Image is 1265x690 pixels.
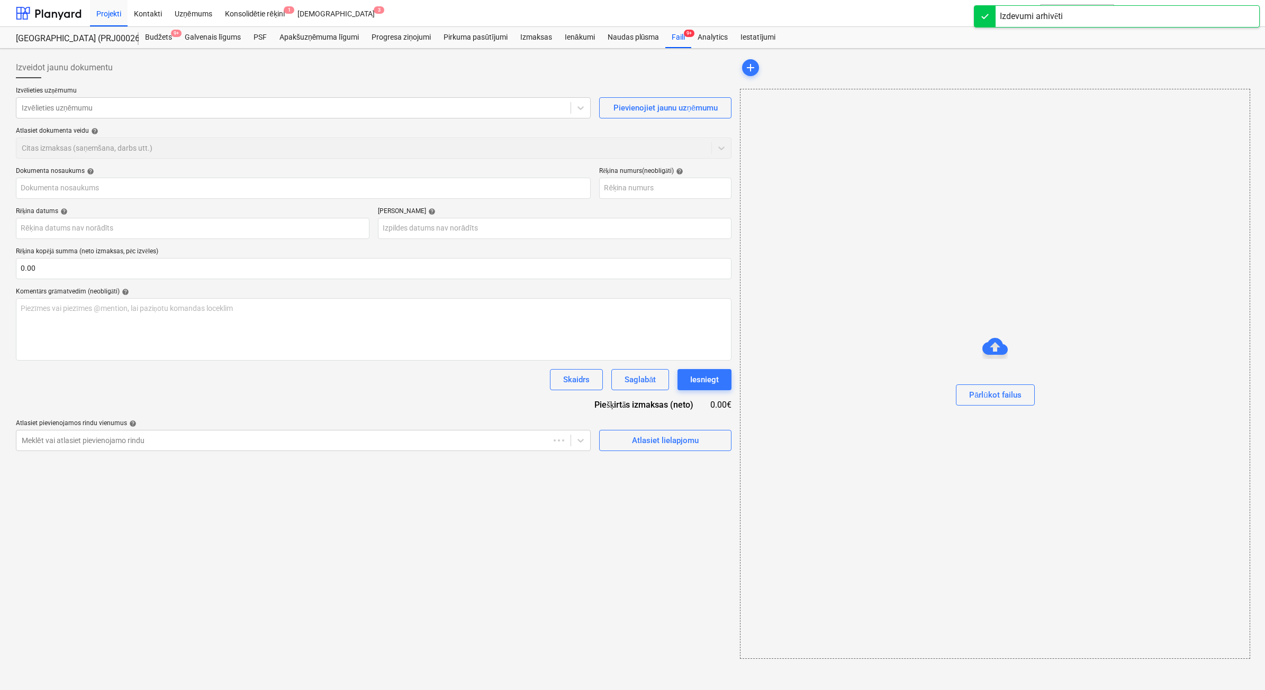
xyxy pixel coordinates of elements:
div: Rēķina numurs (neobligāti) [599,167,731,176]
iframe: Chat Widget [1212,639,1265,690]
a: Analytics [691,27,734,48]
p: Izvēlieties uzņēmumu [16,87,591,97]
span: 3 [374,6,384,14]
div: [PERSON_NAME] [378,207,731,216]
a: Naudas plūsma [601,27,666,48]
a: Budžets9+ [139,27,178,48]
div: Piešķirtās izmaksas (neto) [586,399,710,411]
div: Iesniegt [690,373,719,387]
span: help [426,208,436,215]
a: Pirkuma pasūtījumi [437,27,514,48]
button: Atlasiet lielapjomu [599,430,731,451]
input: Rēķina numurs [599,178,731,199]
div: Saglabāt [625,373,656,387]
span: help [85,168,94,175]
div: Dokumenta nosaukums [16,167,591,176]
div: Skaidrs [563,373,590,387]
input: Rēķina kopējā summa (neto izmaksas, pēc izvēles) [16,258,731,279]
div: [GEOGRAPHIC_DATA] (PRJ0002627, K-1 un K-2(2.kārta) 2601960 [16,33,126,44]
span: help [674,168,683,175]
div: Budžets [139,27,178,48]
button: Skaidrs [550,369,603,390]
div: Atlasiet pievienojamos rindu vienumus [16,419,591,428]
span: help [58,208,68,215]
span: add [744,61,757,74]
button: Saglabāt [611,369,669,390]
input: Izpildes datums nav norādīts [378,218,731,239]
span: 9+ [171,30,182,37]
a: Progresa ziņojumi [365,27,437,48]
div: Pārlūkot failus [969,388,1022,402]
button: Iesniegt [677,369,731,390]
a: Faili9+ [665,27,691,48]
a: Galvenais līgums [178,27,247,48]
button: Pārlūkot failus [956,384,1035,406]
div: Atlasiet lielapjomu [632,434,699,447]
span: Izveidot jaunu dokumentu [16,61,113,74]
div: Izdevumi arhivēti [1000,10,1063,23]
button: Pievienojiet jaunu uzņēmumu [599,97,731,118]
div: Atlasiet dokumenta veidu [16,127,731,135]
span: 9+ [684,30,694,37]
span: help [127,420,137,427]
span: 1 [284,6,294,14]
div: Faili [665,27,691,48]
a: Ienākumi [558,27,601,48]
span: help [89,127,98,135]
input: Rēķina datums nav norādīts [16,218,369,239]
div: 0.00€ [710,399,731,411]
a: Apakšuzņēmuma līgumi [273,27,365,48]
p: Rēķina kopējā summa (neto izmaksas, pēc izvēles) [16,247,731,258]
span: help [120,288,129,296]
div: Pievienojiet jaunu uzņēmumu [613,101,718,115]
div: Pārlūkot failus [740,89,1250,659]
div: Komentārs grāmatvedim (neobligāti) [16,288,731,296]
div: Rēķina datums [16,207,369,216]
input: Dokumenta nosaukums [16,178,591,199]
a: Iestatījumi [734,27,782,48]
a: Izmaksas [514,27,558,48]
a: PSF [247,27,273,48]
